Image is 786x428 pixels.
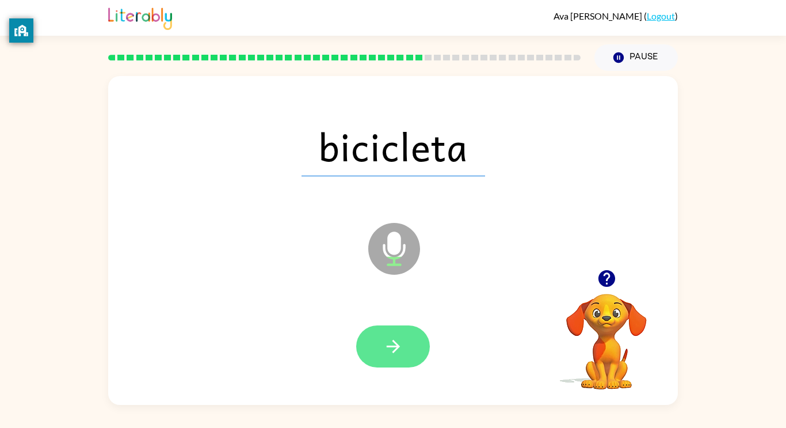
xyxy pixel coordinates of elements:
div: ( ) [554,10,678,21]
img: Literably [108,5,172,30]
span: bicicleta [302,116,485,176]
button: Pause [594,44,678,71]
button: privacy banner [9,18,33,43]
video: Your browser must support playing .mp4 files to use Literably. Please try using another browser. [549,276,664,391]
span: Ava [PERSON_NAME] [554,10,644,21]
a: Logout [647,10,675,21]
